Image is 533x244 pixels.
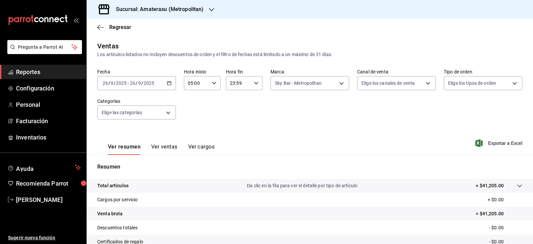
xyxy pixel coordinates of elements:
button: Pregunta a Parrot AI [7,40,82,54]
span: / [108,80,110,86]
label: Tipo de orden [444,69,522,74]
span: Elige los canales de venta [361,80,415,86]
div: Los artículos listados no incluyen descuentos de orden y el filtro de fechas está limitado a un m... [97,51,522,58]
input: -- [130,80,136,86]
span: - [128,80,129,86]
span: Elige los tipos de orden [448,80,496,86]
button: Ver resumen [108,144,141,155]
p: - $0.00 [489,224,522,231]
button: Exportar a Excel [477,139,522,147]
p: + $0.00 [488,196,522,203]
label: Canal de venta [357,69,436,74]
span: / [141,80,143,86]
p: Resumen [97,163,522,171]
span: Inventarios [16,133,81,142]
span: Recomienda Parrot [16,179,81,188]
p: Descuentos totales [97,224,138,231]
input: ---- [116,80,127,86]
span: Configuración [16,84,81,93]
span: Regresar [109,24,131,30]
button: Ver cargos [188,144,215,155]
span: [PERSON_NAME] [16,195,81,204]
input: -- [110,80,114,86]
label: Marca [270,69,349,74]
span: / [136,80,138,86]
span: Sky Bar - Metropolitan [275,80,321,86]
span: Pregunta a Parrot AI [18,44,72,51]
a: Pregunta a Parrot AI [5,48,82,55]
span: Facturación [16,116,81,126]
div: Ventas [97,41,119,51]
h3: Sucursal: Amaterasu (Metropolitan) [111,5,204,13]
span: Personal [16,100,81,109]
p: Venta bruta [97,210,123,217]
div: navigation tabs [108,144,215,155]
span: Ayuda [16,164,72,172]
button: Ver ventas [151,144,178,155]
button: Regresar [97,24,131,30]
span: Sugerir nueva función [8,234,81,241]
span: / [114,80,116,86]
p: = $41,205.00 [476,210,522,217]
span: Elige las categorías [102,109,142,116]
input: -- [138,80,141,86]
label: Fecha [97,69,176,74]
input: -- [102,80,108,86]
label: Categorías [97,99,176,103]
p: Cargos por servicio [97,196,138,203]
p: + $41,205.00 [476,182,504,189]
label: Hora fin [226,69,263,74]
span: Reportes [16,67,81,76]
input: ---- [143,80,155,86]
label: Hora inicio [184,69,221,74]
p: Total artículos [97,182,129,189]
button: open_drawer_menu [73,17,79,23]
p: Da clic en la fila para ver el detalle por tipo de artículo [247,182,357,189]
